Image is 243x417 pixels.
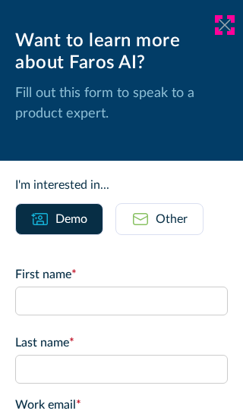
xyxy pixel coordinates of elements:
div: Demo [55,210,87,228]
p: Fill out this form to speak to a product expert. [15,83,228,124]
div: I'm interested in... [15,176,228,194]
div: Other [156,210,188,228]
label: Last name [15,334,228,352]
label: First name [15,265,228,284]
div: Want to learn more about Faros AI? [15,30,228,74]
label: Work email [15,396,228,414]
